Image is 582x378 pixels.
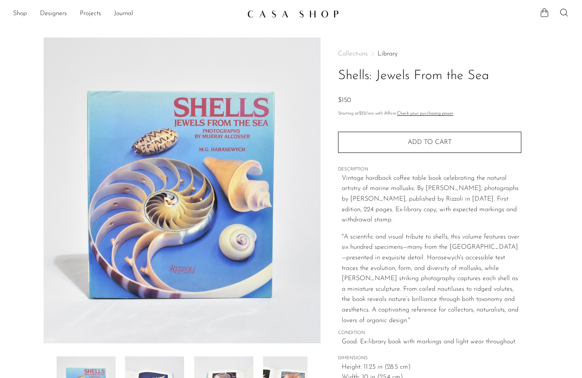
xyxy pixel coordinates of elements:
span: Add to cart [408,139,452,146]
span: CONDITION [338,329,521,337]
span: $150 [338,97,351,104]
span: $52 [359,111,366,116]
span: Good: Ex-library book with markings and light wear throughout. [342,337,521,347]
span: Height: 11.25 in (28.5 cm) [342,362,521,373]
nav: Breadcrumbs [338,51,521,57]
a: Library [378,51,398,57]
h1: Shells: Jewels From the Sea [338,66,521,86]
nav: Desktop navigation [13,7,241,21]
button: Add to cart [338,132,521,153]
a: Journal [114,9,133,19]
a: Check your purchasing power - Learn more about Affirm Financing (opens in modal) [397,111,453,116]
span: DESCRIPTION [338,166,521,173]
a: Shop [13,9,27,19]
span: Collections [338,51,368,57]
img: Shells: Jewels From the Sea [44,38,321,343]
ul: NEW HEADER MENU [13,7,241,21]
a: Designers [40,9,67,19]
a: Projects [80,9,101,19]
span: DIMENSIONS [338,355,521,362]
p: Starting at /mo with Affirm. [338,110,521,117]
p: "A scientific and visual tribute to shells, this volume features over six hundred specimens—many ... [342,232,521,326]
p: Vintage hardback coffee table book celebrating the natural artistry of marine mollusks. By [PERSO... [342,173,521,225]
